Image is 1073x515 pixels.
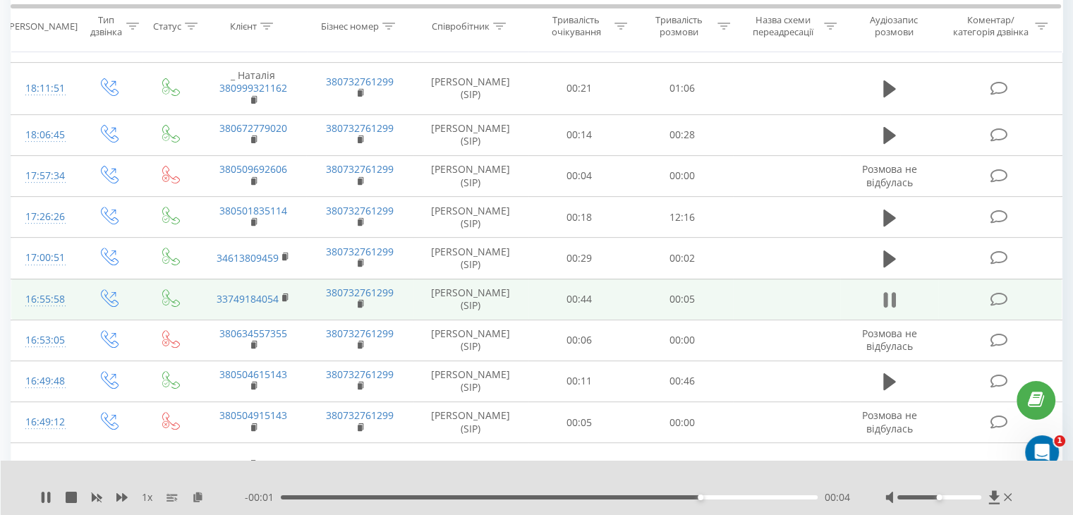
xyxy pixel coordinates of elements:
a: 33749184054 [217,292,279,305]
td: 00:00 [631,402,733,443]
a: 380999321162 [219,81,287,95]
a: 380504915143 [219,408,287,422]
div: [PERSON_NAME] [6,20,78,32]
div: Тип дзвінка [89,15,122,39]
td: _ Наталія [200,63,306,115]
a: 380509692606 [219,162,287,176]
td: [PERSON_NAME] (SIP) [413,279,528,320]
div: Клієнт [230,20,257,32]
div: Статус [153,20,181,32]
td: 00:00 [631,155,733,196]
div: Аудіозапис розмови [853,15,935,39]
iframe: Intercom live chat [1025,435,1059,469]
td: 00:06 [528,320,631,360]
td: 00:05 [528,402,631,443]
span: Розмова не відбулась [862,408,917,435]
td: 00:04 [528,155,631,196]
div: 16:49:48 [25,368,63,395]
a: 380732761299 [326,75,394,88]
td: 00:14 [528,114,631,155]
div: 16:53:05 [25,327,63,354]
td: 00:29 [528,238,631,279]
span: 00:04 [825,490,850,504]
td: 01:06 [631,63,733,115]
a: 380504615143 [219,368,287,381]
a: 380501835114 [219,204,287,217]
a: 380732761299 [326,162,394,176]
td: 00:05 [631,279,733,320]
div: Тривалість розмови [643,15,714,39]
td: [PERSON_NAME] (SIP) [413,360,528,401]
td: 00:18 [528,197,631,238]
a: 380732761299 [326,204,394,217]
div: 17:57:34 [25,162,63,190]
a: 34613809459 [217,251,279,265]
a: 380732761299 [326,286,394,299]
td: [PERSON_NAME] (SIP) [413,402,528,443]
a: 380732761299 [326,121,394,135]
a: 380732761299 [326,327,394,340]
td: 00:44 [528,279,631,320]
div: Бізнес номер [321,20,379,32]
td: [PERSON_NAME] (SIP) [413,155,528,196]
td: 00:11 [528,360,631,401]
a: 380732761299 [326,368,394,381]
div: 18:11:51 [25,75,63,102]
a: 380732761299 [326,245,394,258]
span: - 00:01 [245,490,281,504]
td: 12:16 [631,197,733,238]
div: Коментар/категорія дзвінка [949,15,1031,39]
span: Розмова не відбулась [862,162,917,188]
span: 1 [1054,435,1065,447]
td: [PERSON_NAME] (SIP) [413,238,528,279]
td: [PERSON_NAME] (SIP) [413,320,528,360]
a: 380634557355 [219,327,287,340]
div: 16:55:58 [25,286,63,313]
span: Розмова не відбулась [862,327,917,353]
a: 380672779020 [219,121,287,135]
a: 380732761299 [326,408,394,422]
div: Accessibility label [936,495,942,500]
td: 00:28 [631,114,733,155]
div: 18:06:45 [25,121,63,149]
td: 00:46 [631,360,733,401]
div: Тривалість очікування [541,15,612,39]
div: Назва схеми переадресації [746,15,820,39]
div: 17:26:26 [25,203,63,231]
td: [PERSON_NAME] (SIP) [413,63,528,115]
div: 17:00:51 [25,244,63,272]
td: [PERSON_NAME] (SIP) [413,114,528,155]
td: 00:02 [631,238,733,279]
span: 1 x [142,490,152,504]
div: Співробітник [432,20,490,32]
div: Accessibility label [698,495,703,500]
td: 00:00 [631,320,733,360]
td: 00:21 [528,63,631,115]
td: [PERSON_NAME] (SIP) [413,197,528,238]
div: 16:49:12 [25,408,63,436]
